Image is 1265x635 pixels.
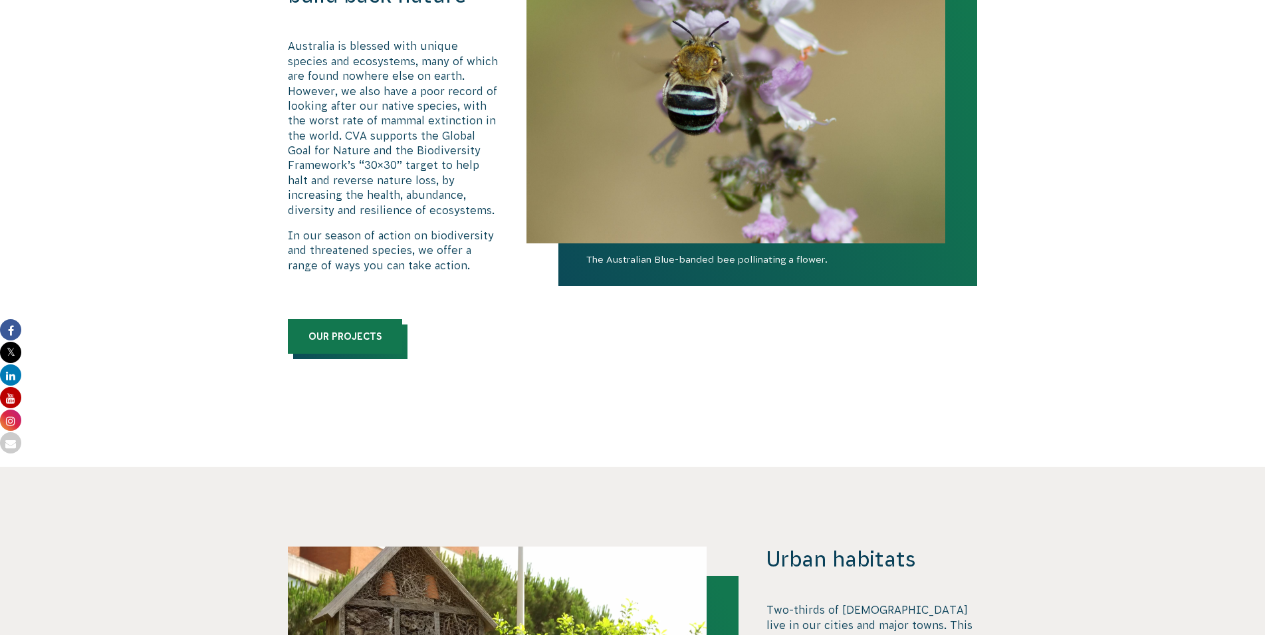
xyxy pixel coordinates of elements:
[288,228,499,273] p: In our season of action on biodiversity and threatened species, we offer a range of ways you can ...
[558,252,977,286] span: The Australian Blue-banded bee pollinating a flower.
[288,319,402,354] a: Our Projects
[288,39,499,217] p: Australia is blessed with unique species and ecosystems, many of which are found nowhere else on ...
[766,547,978,572] h3: Urban habitats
